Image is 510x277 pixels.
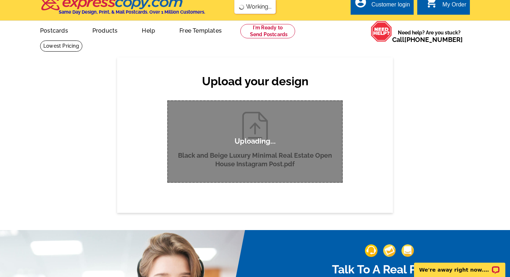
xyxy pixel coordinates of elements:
a: Help [130,22,167,38]
a: account_circle Customer login [354,0,410,9]
span: Call [392,36,463,43]
img: help [371,21,392,42]
a: Products [81,22,129,38]
iframe: LiveChat chat widget [409,254,510,277]
img: support-img-2.png [383,244,396,257]
img: loading... [239,4,245,10]
h4: Same Day Design, Print, & Mail Postcards. Over 1 Million Customers. [59,9,205,15]
img: support-img-1.png [365,244,377,257]
h2: Talk To A Real Person [291,263,488,276]
div: My Order [442,1,466,11]
a: shopping_cart My Order [425,0,466,9]
a: Free Templates [168,22,233,38]
a: [PHONE_NUMBER] [404,36,463,43]
img: support-img-3_1.png [401,244,414,257]
a: Postcards [29,22,80,38]
h2: Upload your design [160,75,350,88]
a: Same Day Design, Print, & Mail Postcards. Over 1 Million Customers. [40,1,205,15]
p: Uploading... [235,137,276,146]
span: Need help? Are you stuck? [392,29,466,43]
div: Customer login [371,1,410,11]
